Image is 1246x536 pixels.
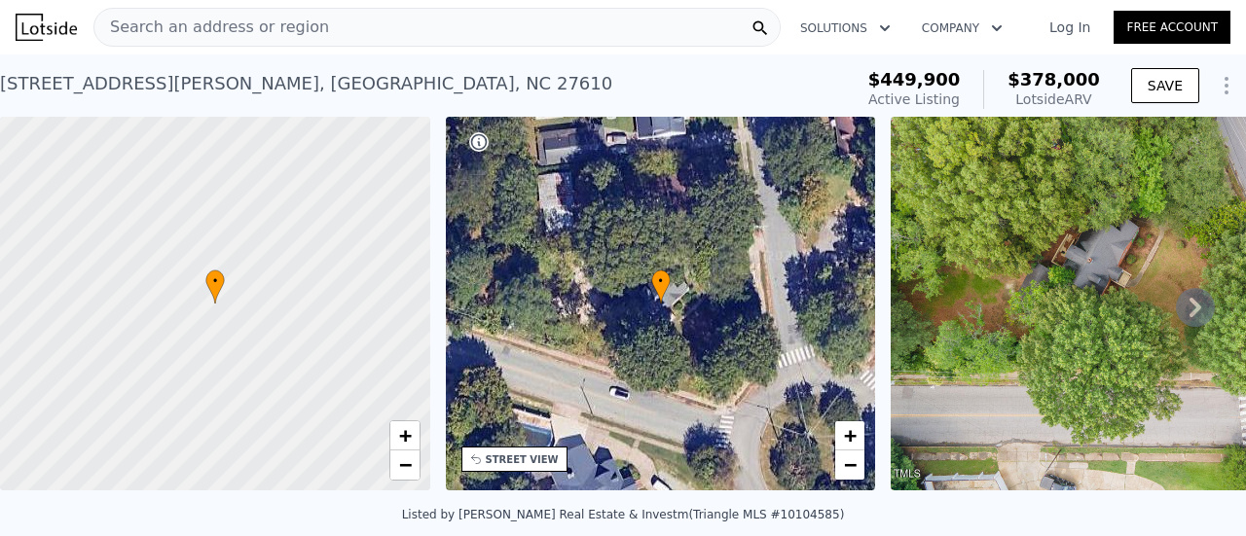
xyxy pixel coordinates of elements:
a: Zoom in [835,421,864,450]
div: STREET VIEW [486,452,559,467]
div: Listed by [PERSON_NAME] Real Estate & Investm (Triangle MLS #10104585) [402,508,845,521]
span: Active Listing [868,91,960,107]
span: + [844,423,857,447]
span: • [651,272,671,290]
span: − [844,452,857,477]
div: • [205,269,225,304]
img: Lotside [16,14,77,41]
div: Lotside ARV [1008,89,1100,109]
span: Search an address or region [94,16,329,39]
div: • [651,269,671,304]
span: • [205,272,225,290]
a: Log In [1026,18,1114,37]
span: + [398,423,411,447]
button: SAVE [1131,68,1199,103]
span: − [398,452,411,477]
a: Zoom out [390,450,420,480]
a: Zoom out [835,450,864,480]
button: Show Options [1207,66,1246,105]
button: Company [906,11,1018,46]
a: Zoom in [390,421,420,450]
button: Solutions [785,11,906,46]
span: $449,900 [868,69,961,89]
span: $378,000 [1008,69,1100,89]
a: Free Account [1114,11,1230,44]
